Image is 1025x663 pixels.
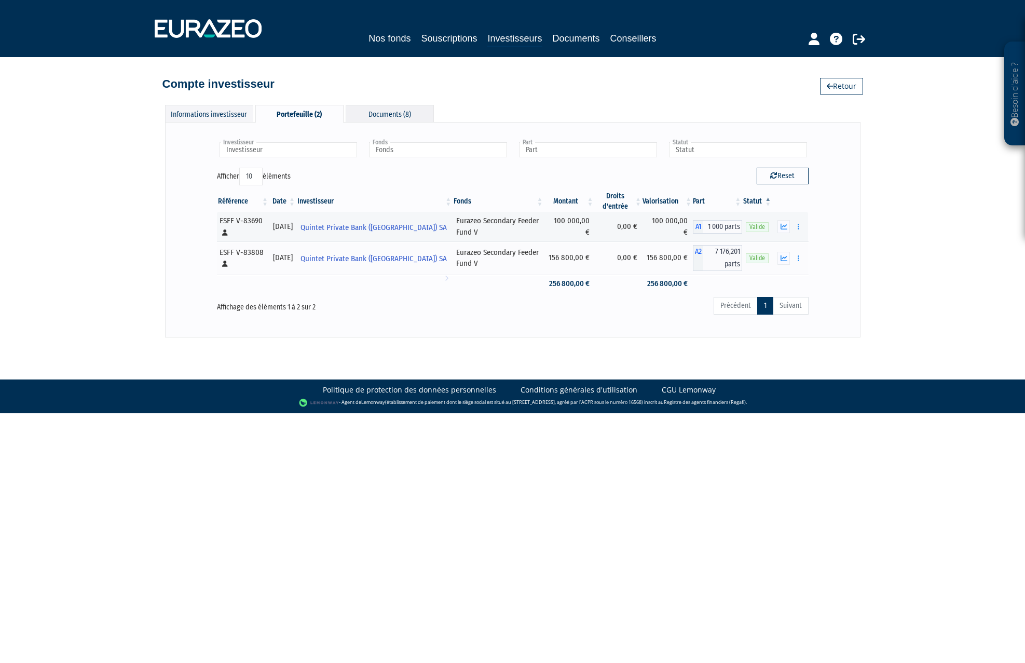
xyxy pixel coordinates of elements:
[222,261,228,267] i: [Français] Personne physique
[273,221,293,232] div: [DATE]
[361,399,385,406] a: Lemonway
[544,212,594,241] td: 100 000,00 €
[487,31,542,47] a: Investisseurs
[521,385,637,395] a: Conditions générales d'utilisation
[643,191,693,212] th: Valorisation: activer pour trier la colonne par ordre croissant
[456,247,540,269] div: Eurazeo Secondary Feeder Fund V
[300,249,447,268] span: Quintet Private Bank ([GEOGRAPHIC_DATA]) SA
[453,191,544,212] th: Fonds: activer pour trier la colonne par ordre croissant
[273,252,293,263] div: [DATE]
[757,168,809,184] button: Reset
[746,253,769,263] span: Valide
[643,275,693,293] td: 256 800,00 €
[445,268,448,288] i: Voir l'investisseur
[296,217,453,237] a: Quintet Private Bank ([GEOGRAPHIC_DATA]) SA
[1009,47,1021,141] p: Besoin d'aide ?
[269,191,296,212] th: Date: activer pour trier la colonne par ordre croissant
[222,229,228,236] i: [Français] Personne physique
[544,191,594,212] th: Montant: activer pour trier la colonne par ordre croissant
[220,215,266,238] div: ESFF V-83690
[693,220,703,234] span: A1
[595,241,643,275] td: 0,00 €
[742,191,772,212] th: Statut : activer pour trier la colonne par ordre d&eacute;croissant
[662,385,716,395] a: CGU Lemonway
[296,191,453,212] th: Investisseur: activer pour trier la colonne par ordre croissant
[693,245,703,271] span: A2
[162,78,275,90] h4: Compte investisseur
[239,168,263,185] select: Afficheréléments
[553,31,600,46] a: Documents
[595,191,643,212] th: Droits d'entrée: activer pour trier la colonne par ordre croissant
[155,19,262,38] img: 1732889491-logotype_eurazeo_blanc_rvb.png
[300,218,447,237] span: Quintet Private Bank ([GEOGRAPHIC_DATA]) SA
[544,275,594,293] td: 256 800,00 €
[703,245,742,271] span: 7 176,201 parts
[693,191,742,212] th: Part: activer pour trier la colonne par ordre croissant
[217,191,270,212] th: Référence : activer pour trier la colonne par ordre croissant
[10,398,1015,408] div: - Agent de (établissement de paiement dont le siège social est situé au [STREET_ADDRESS], agréé p...
[544,241,594,275] td: 156 800,00 €
[820,78,863,94] a: Retour
[217,168,291,185] label: Afficher éléments
[323,385,496,395] a: Politique de protection des données personnelles
[456,215,540,238] div: Eurazeo Secondary Feeder Fund V
[346,105,434,122] div: Documents (8)
[643,212,693,241] td: 100 000,00 €
[746,222,769,232] span: Valide
[643,241,693,275] td: 156 800,00 €
[296,248,453,268] a: Quintet Private Bank ([GEOGRAPHIC_DATA]) SA
[703,220,742,234] span: 1 000 parts
[421,31,477,46] a: Souscriptions
[165,105,253,122] div: Informations investisseur
[255,105,344,123] div: Portefeuille (2)
[693,220,742,234] div: A1 - Eurazeo Secondary Feeder Fund V
[757,297,773,315] a: 1
[220,247,266,269] div: ESFF V-83808
[610,31,657,46] a: Conseillers
[445,237,448,256] i: Voir l'investisseur
[664,399,746,406] a: Registre des agents financiers (Regafi)
[368,31,411,46] a: Nos fonds
[217,296,455,313] div: Affichage des éléments 1 à 2 sur 2
[299,398,339,408] img: logo-lemonway.png
[595,212,643,241] td: 0,00 €
[693,245,742,271] div: A2 - Eurazeo Secondary Feeder Fund V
